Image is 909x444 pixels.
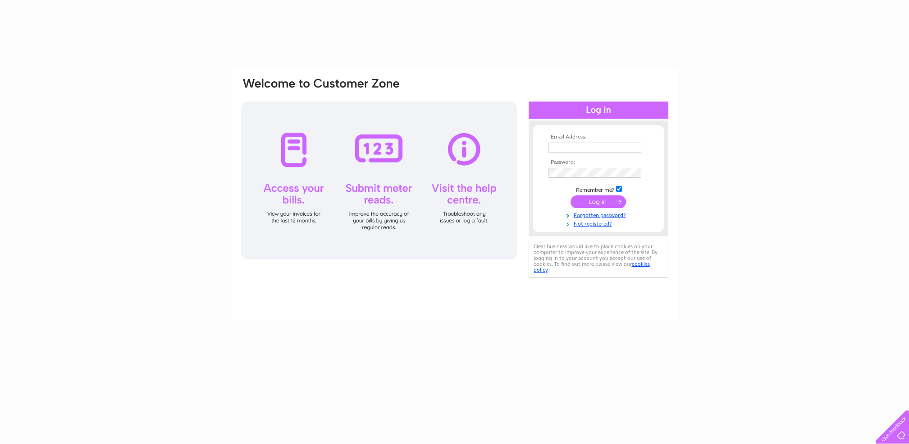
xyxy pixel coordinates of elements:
[546,185,651,194] td: Remember me?
[546,134,651,140] th: Email Address:
[534,261,650,273] a: cookies policy
[548,210,651,219] a: Forgotten password?
[548,219,651,227] a: Not registered?
[546,159,651,166] th: Password:
[529,239,668,278] div: Clear Business would like to place cookies on your computer to improve your experience of the sit...
[571,195,626,208] input: Submit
